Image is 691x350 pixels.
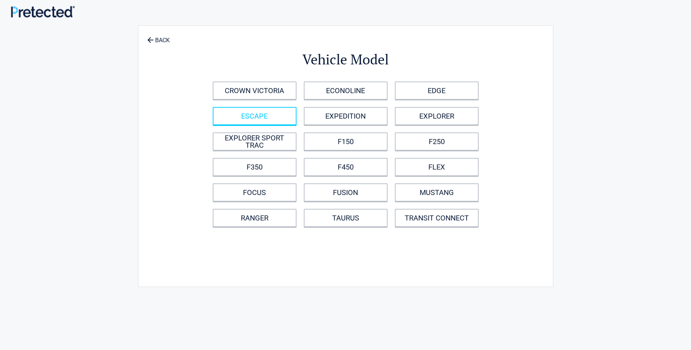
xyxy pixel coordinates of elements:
[146,31,171,43] a: BACK
[178,50,513,69] h2: Vehicle Model
[395,81,479,100] a: EDGE
[304,158,388,176] a: F450
[304,107,388,125] a: EXPEDITION
[213,132,297,151] a: EXPLORER SPORT TRAC
[395,158,479,176] a: FLEX
[213,81,297,100] a: CROWN VICTORIA
[304,183,388,202] a: FUSION
[304,209,388,227] a: TAURUS
[395,107,479,125] a: EXPLORER
[304,81,388,100] a: ECONOLINE
[213,209,297,227] a: RANGER
[213,183,297,202] a: FOCUS
[11,6,75,17] img: Main Logo
[304,132,388,151] a: F150
[213,158,297,176] a: F350
[395,209,479,227] a: TRANSIT CONNECT
[395,132,479,151] a: F250
[213,107,297,125] a: ESCAPE
[395,183,479,202] a: MUSTANG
